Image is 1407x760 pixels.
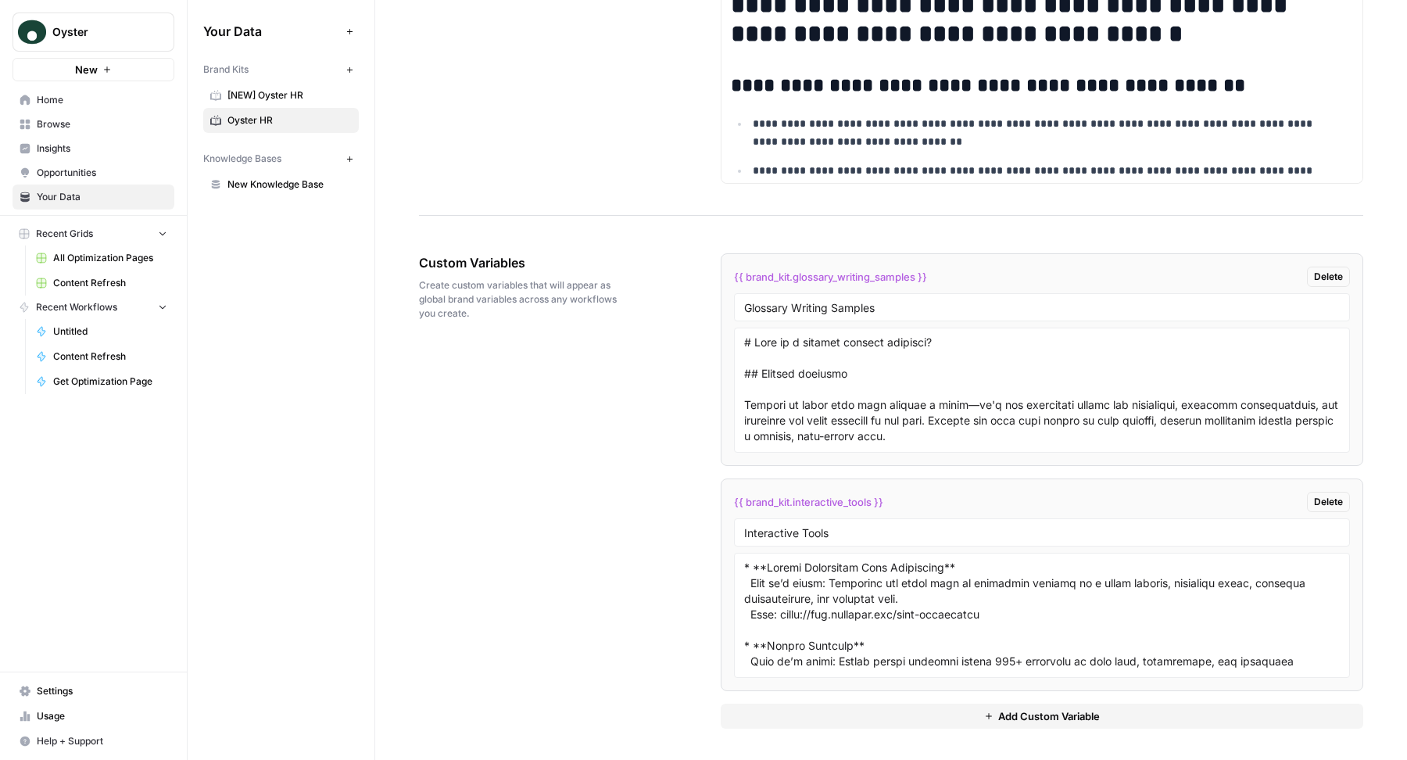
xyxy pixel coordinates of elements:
img: Oyster Logo [18,18,46,46]
a: Get Optimization Page [29,369,174,394]
a: Usage [13,704,174,729]
button: Delete [1307,267,1350,287]
span: Recent Grids [36,227,93,241]
span: Content Refresh [53,276,167,290]
span: Usage [37,709,167,723]
span: Insights [37,142,167,156]
button: Help + Support [13,729,174,754]
a: Oyster HR [203,108,359,133]
textarea: # Lore ip d sitamet consect adipisci? ## Elitsed doeiusmo Tempori ut labor etdo magn aliquae a mi... [744,335,1340,446]
a: Content Refresh [29,271,174,296]
span: Oyster HR [227,113,352,127]
button: Add Custom Variable [721,704,1363,729]
span: New [75,62,98,77]
a: Content Refresh [29,344,174,369]
span: {{ brand_kit.glossary_writing_samples }} [734,269,927,285]
button: Recent Workflows [13,296,174,319]
a: Untitled [29,319,174,344]
span: New Knowledge Base [227,177,352,192]
a: Insights [13,136,174,161]
span: Help + Support [37,734,167,748]
button: Workspace: Oyster [13,13,174,52]
input: Variable Name [744,300,1340,314]
textarea: * **Loremi Dolorsitam Cons Adipiscing** Elit se’d eiusm: Temporinc utl etdol magn al enimadmin ve... [744,560,1340,671]
a: Your Data [13,185,174,210]
a: Browse [13,112,174,137]
a: All Optimization Pages [29,246,174,271]
a: [NEW] Oyster HR [203,83,359,108]
span: {{ brand_kit.interactive_tools }} [734,494,883,510]
span: Add Custom Variable [998,708,1100,724]
a: Opportunities [13,160,174,185]
span: Your Data [203,22,340,41]
button: Recent Grids [13,222,174,246]
span: Recent Workflows [36,300,117,314]
span: Delete [1314,495,1343,509]
button: Delete [1307,492,1350,512]
a: New Knowledge Base [203,172,359,197]
input: Variable Name [744,525,1340,540]
a: Settings [13,679,174,704]
span: Custom Variables [419,253,633,272]
span: All Optimization Pages [53,251,167,265]
span: Home [37,93,167,107]
span: Your Data [37,190,167,204]
span: Create custom variables that will appear as global brand variables across any workflows you create. [419,278,633,321]
span: [NEW] Oyster HR [227,88,352,102]
button: New [13,58,174,81]
span: Brand Kits [203,63,249,77]
span: Oyster [52,24,147,40]
span: Settings [37,684,167,698]
span: Knowledge Bases [203,152,281,166]
span: Untitled [53,324,167,339]
span: Browse [37,117,167,131]
a: Home [13,88,174,113]
span: Content Refresh [53,350,167,364]
span: Delete [1314,270,1343,284]
span: Opportunities [37,166,167,180]
span: Get Optimization Page [53,375,167,389]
